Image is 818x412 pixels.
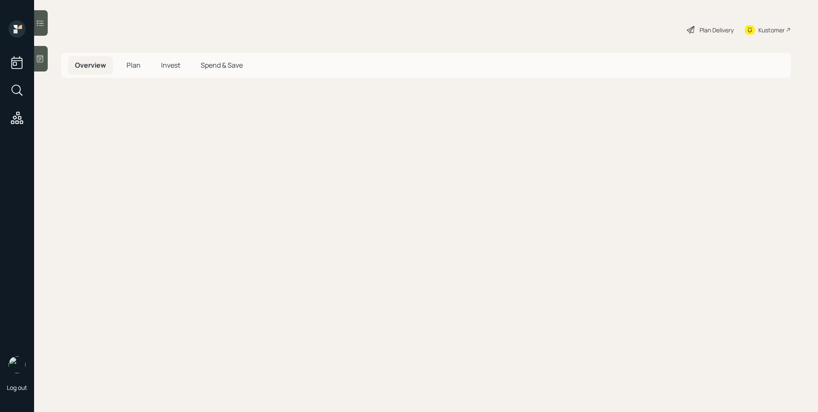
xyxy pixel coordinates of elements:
[9,356,26,373] img: james-distasi-headshot.png
[700,26,734,34] div: Plan Delivery
[7,383,27,392] div: Log out
[758,26,785,34] div: Kustomer
[201,60,243,70] span: Spend & Save
[75,60,106,70] span: Overview
[127,60,141,70] span: Plan
[161,60,180,70] span: Invest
